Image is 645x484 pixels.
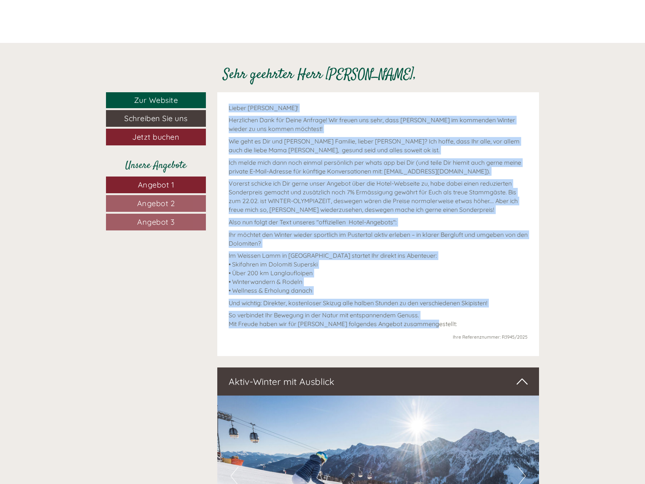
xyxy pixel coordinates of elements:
p: Ihr möchtet den Winter wieder sportlich im Pustertal aktiv erleben – in klarer Bergluft und umgeb... [229,230,528,248]
p: Im Weissen Lamm in [GEOGRAPHIC_DATA] startet Ihr direkt ins Abenteuer: • Skifahren im Dolomiti Su... [229,251,528,295]
a: Schreiben Sie uns [106,110,206,127]
div: Aktiv-Winter mit Ausblick [217,367,539,396]
span: Angebot 2 [137,199,175,208]
p: Wie geht es Dir und [PERSON_NAME] Familie, lieber [PERSON_NAME]? Ich hoffe, dass Ihr alle, vor al... [229,137,528,155]
div: Unsere Angebote [106,159,206,173]
p: Und wichtig: Direkter, kostenloser Skizug alle halben Stunden zu den verschiedenen Skipisten! [229,299,528,307]
p: Also nun folgt der Text unseres "offiziellen Hotel-Angebots": [229,218,528,227]
div: Sie [177,22,288,28]
a: Jetzt buchen [106,129,206,145]
span: Angebot 1 [138,180,174,189]
p: Ich melde mich dann noch einmal persönlich per whats app bei Dir (und teile Dir hiemit auch gerne... [229,158,528,176]
div: Guten Tag, wie können wir Ihnen helfen? [174,20,294,44]
div: Dienstag [131,6,169,19]
p: Lieber [PERSON_NAME]! [229,104,528,112]
span: Ihre Referenznummer: R3945/2025 [453,334,528,340]
p: So verbindet Ihr Bewegung in der Natur mit entspannendem Genuss. Mit Freude haben wir für [PERSON... [229,311,528,328]
span: Angebot 3 [137,217,175,227]
small: 12:49 [177,37,288,42]
button: Senden [248,197,299,213]
a: Zur Website [106,92,206,109]
p: Herzlichen Dank für Deine Anfrage! Wir freuen uns sehr, dass [PERSON_NAME] im kommenden Winter wi... [229,116,528,133]
p: Vorerst schicke ich Dir gerne unser Angebot über die Hotel-Webseite zu, habe dabei einen reduzier... [229,179,528,214]
h1: Sehr geehrter Herr [PERSON_NAME], [223,68,416,83]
